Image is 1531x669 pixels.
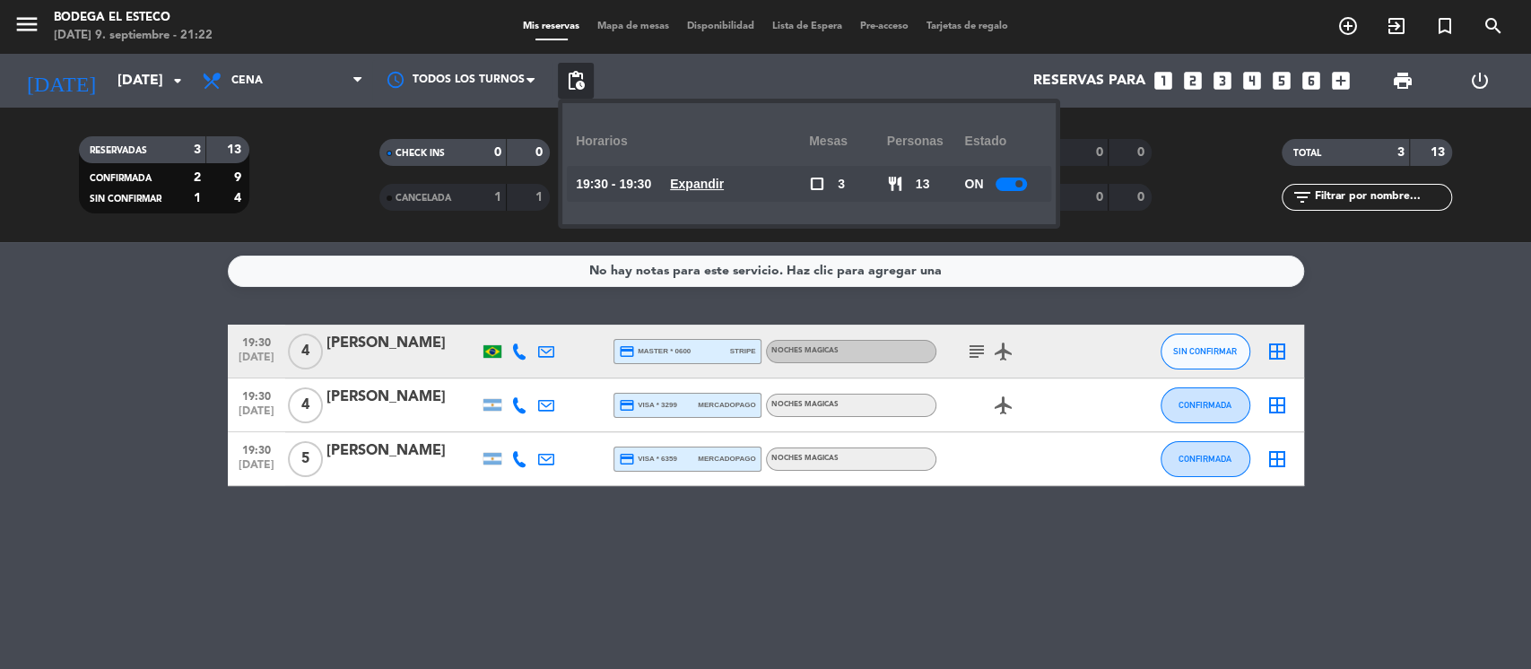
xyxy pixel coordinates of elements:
[326,332,479,355] div: [PERSON_NAME]
[1173,346,1237,356] span: SIN CONFIRMAR
[1300,69,1323,92] i: looks_6
[54,27,213,45] div: [DATE] 9. septiembre - 21:22
[698,399,755,411] span: mercadopago
[619,343,635,360] i: credit_card
[1312,187,1451,207] input: Filtrar por nombre...
[619,451,677,467] span: visa * 6359
[396,149,445,158] span: CHECK INS
[90,195,161,204] span: SIN CONFIRMAR
[326,386,479,409] div: [PERSON_NAME]
[288,387,323,423] span: 4
[1483,15,1504,37] i: search
[1266,448,1288,470] i: border_all
[90,174,152,183] span: CONFIRMADA
[1386,15,1407,37] i: exit_to_app
[234,331,279,352] span: 19:30
[167,70,188,91] i: arrow_drop_down
[326,439,479,463] div: [PERSON_NAME]
[1397,146,1405,159] strong: 3
[887,117,965,166] div: personas
[576,174,651,195] span: 19:30 - 19:30
[13,61,109,100] i: [DATE]
[54,9,213,27] div: Bodega El Esteco
[535,191,546,204] strong: 1
[1096,146,1103,159] strong: 0
[13,11,40,38] i: menu
[670,177,724,191] u: Expandir
[1434,15,1456,37] i: turned_in_not
[964,174,983,195] span: ON
[494,146,501,159] strong: 0
[993,395,1014,416] i: airplanemode_active
[234,459,279,480] span: [DATE]
[514,22,588,31] span: Mis reservas
[1033,73,1145,90] span: Reservas para
[1181,69,1205,92] i: looks_two
[771,401,839,408] span: NOCHES MAGICAS
[194,143,201,156] strong: 3
[1211,69,1234,92] i: looks_3
[1270,69,1293,92] i: looks_5
[964,117,1042,166] div: Estado
[619,343,692,360] span: master * 0600
[763,22,851,31] span: Lista de Espera
[194,171,201,184] strong: 2
[588,22,678,31] span: Mapa de mesas
[851,22,918,31] span: Pre-acceso
[838,174,845,195] span: 3
[809,176,825,192] span: check_box_outline_blank
[1468,70,1490,91] i: power_settings_new
[678,22,763,31] span: Disponibilidad
[1152,69,1175,92] i: looks_one
[619,397,677,413] span: visa * 3299
[227,143,245,156] strong: 13
[698,453,755,465] span: mercadopago
[619,397,635,413] i: credit_card
[1179,400,1231,410] span: CONFIRMADA
[1136,191,1147,204] strong: 0
[234,192,245,204] strong: 4
[576,117,809,166] div: Horarios
[494,191,501,204] strong: 1
[771,455,839,462] span: NOCHES MAGICAS
[771,347,839,354] span: NOCHES MAGICAS
[288,334,323,369] span: 4
[194,192,201,204] strong: 1
[1266,341,1288,362] i: border_all
[231,74,263,87] span: Cena
[809,117,887,166] div: Mesas
[730,345,756,357] span: stripe
[1136,146,1147,159] strong: 0
[1179,454,1231,464] span: CONFIRMADA
[993,341,1014,362] i: airplanemode_active
[1329,69,1353,92] i: add_box
[396,194,451,203] span: CANCELADA
[565,70,587,91] span: pending_actions
[887,176,903,192] span: restaurant
[234,171,245,184] strong: 9
[1392,70,1414,91] span: print
[1337,15,1359,37] i: add_circle_outline
[619,451,635,467] i: credit_card
[234,385,279,405] span: 19:30
[966,341,987,362] i: subject
[234,439,279,459] span: 19:30
[288,441,323,477] span: 5
[1431,146,1448,159] strong: 13
[589,261,942,282] div: No hay notas para este servicio. Haz clic para agregar una
[234,405,279,426] span: [DATE]
[1266,395,1288,416] i: border_all
[234,352,279,372] span: [DATE]
[1441,54,1518,108] div: LOG OUT
[535,146,546,159] strong: 0
[1096,191,1103,204] strong: 0
[1292,149,1320,158] span: TOTAL
[916,174,930,195] span: 13
[1291,187,1312,208] i: filter_list
[90,146,147,155] span: RESERVADAS
[1240,69,1264,92] i: looks_4
[918,22,1017,31] span: Tarjetas de regalo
